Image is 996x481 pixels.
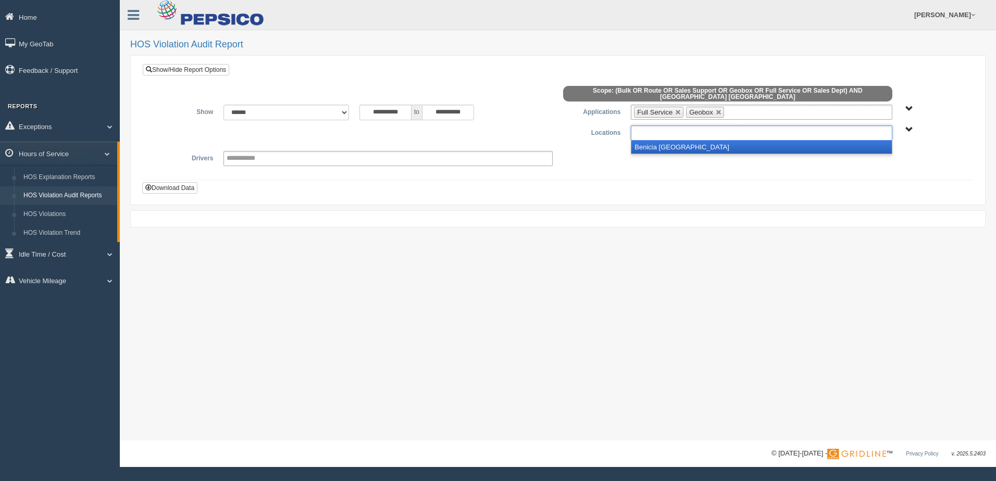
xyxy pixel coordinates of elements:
[19,168,117,187] a: HOS Explanation Reports
[771,448,986,459] div: © [DATE]-[DATE] - ™
[558,105,626,117] label: Applications
[143,64,229,75] a: Show/Hide Report Options
[689,108,713,116] span: Geobox
[631,141,891,154] li: Benicia [GEOGRAPHIC_DATA]
[19,224,117,243] a: HOS Violation Trend
[558,125,626,138] label: Locations
[563,86,892,102] span: Scope: (Bulk OR Route OR Sales Support OR Geobox OR Full Service OR Sales Dept) AND [GEOGRAPHIC_D...
[151,151,218,163] label: Drivers
[142,182,197,194] button: Download Data
[637,108,673,116] span: Full Service
[906,451,938,457] a: Privacy Policy
[952,451,986,457] span: v. 2025.5.2403
[130,40,986,50] h2: HOS Violation Audit Report
[827,449,886,459] img: Gridline
[19,186,117,205] a: HOS Violation Audit Reports
[151,105,218,117] label: Show
[412,105,422,120] span: to
[19,205,117,224] a: HOS Violations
